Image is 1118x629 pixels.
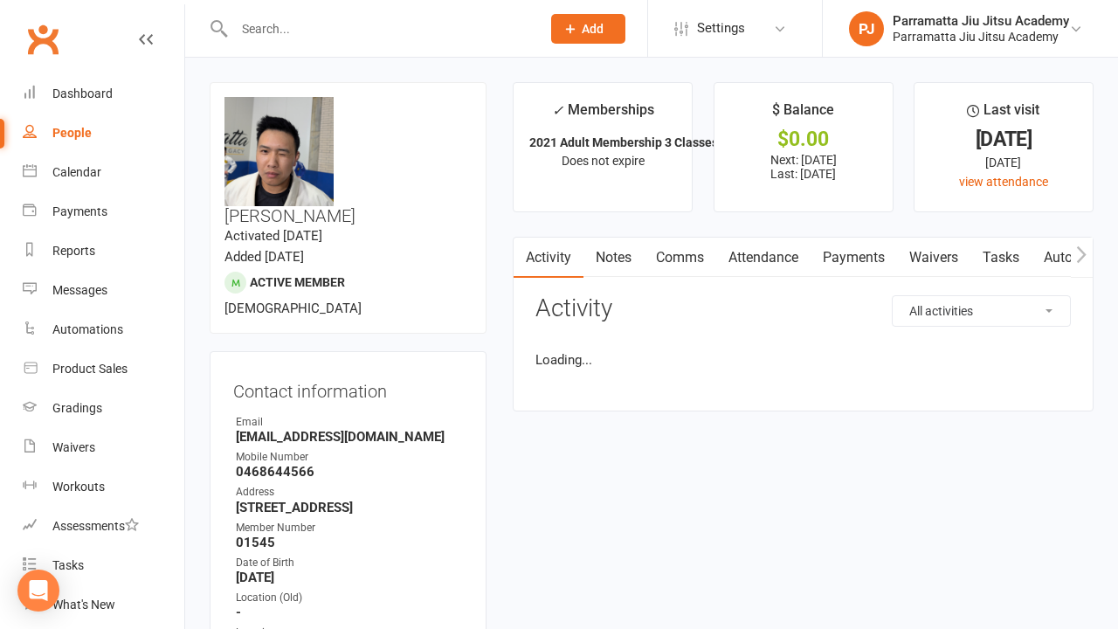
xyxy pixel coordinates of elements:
[23,546,184,585] a: Tasks
[52,401,102,415] div: Gradings
[970,238,1032,278] a: Tasks
[233,375,463,401] h3: Contact information
[730,130,877,149] div: $0.00
[17,570,59,612] div: Open Intercom Messenger
[959,175,1048,189] a: view attendance
[535,295,1071,322] h3: Activity
[23,74,184,114] a: Dashboard
[236,500,463,515] strong: [STREET_ADDRESS]
[23,428,184,467] a: Waivers
[23,467,184,507] a: Workouts
[897,238,970,278] a: Waivers
[552,99,654,131] div: Memberships
[52,322,123,336] div: Automations
[583,238,644,278] a: Notes
[23,232,184,271] a: Reports
[250,275,345,289] span: Active member
[236,484,463,501] div: Address
[52,204,107,218] div: Payments
[730,153,877,181] p: Next: [DATE] Last: [DATE]
[236,429,463,445] strong: [EMAIL_ADDRESS][DOMAIN_NAME]
[52,244,95,258] div: Reports
[23,153,184,192] a: Calendar
[697,9,745,48] span: Settings
[23,310,184,349] a: Automations
[893,13,1069,29] div: Parramatta Jiu Jitsu Academy
[551,14,625,44] button: Add
[967,99,1039,130] div: Last visit
[52,165,101,179] div: Calendar
[52,480,105,494] div: Workouts
[52,558,84,572] div: Tasks
[514,238,583,278] a: Activity
[23,192,184,232] a: Payments
[236,605,463,620] strong: -
[21,17,65,61] a: Clubworx
[52,519,139,533] div: Assessments
[582,22,604,36] span: Add
[236,414,463,431] div: Email
[772,99,834,130] div: $ Balance
[716,238,811,278] a: Attendance
[224,97,334,206] img: image1726645696.png
[23,271,184,310] a: Messages
[224,249,304,265] time: Added [DATE]
[535,349,1071,370] li: Loading...
[52,283,107,297] div: Messages
[849,11,884,46] div: PJ
[52,362,128,376] div: Product Sales
[644,238,716,278] a: Comms
[224,228,322,244] time: Activated [DATE]
[52,440,95,454] div: Waivers
[52,86,113,100] div: Dashboard
[811,238,897,278] a: Payments
[236,464,463,480] strong: 0468644566
[236,520,463,536] div: Member Number
[236,555,463,571] div: Date of Birth
[529,135,773,149] strong: 2021 Adult Membership 3 Classes Per Week
[236,535,463,550] strong: 01545
[229,17,528,41] input: Search...
[224,97,472,225] h3: [PERSON_NAME]
[52,598,115,612] div: What's New
[236,570,463,585] strong: [DATE]
[23,585,184,625] a: What's New
[23,349,184,389] a: Product Sales
[52,126,92,140] div: People
[236,590,463,606] div: Location (Old)
[23,507,184,546] a: Assessments
[23,389,184,428] a: Gradings
[236,449,463,466] div: Mobile Number
[893,29,1069,45] div: Parramatta Jiu Jitsu Academy
[930,130,1077,149] div: [DATE]
[224,301,362,316] span: [DEMOGRAPHIC_DATA]
[562,154,645,168] span: Does not expire
[23,114,184,153] a: People
[552,102,563,119] i: ✓
[930,153,1077,172] div: [DATE]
